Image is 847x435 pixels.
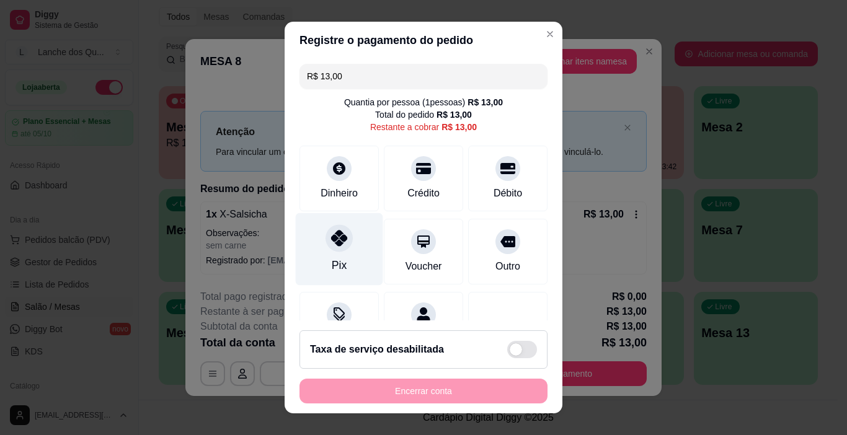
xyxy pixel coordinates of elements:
[540,24,560,44] button: Close
[285,22,562,59] header: Registre o pagamento do pedido
[437,108,472,121] div: R$ 13,00
[310,342,444,357] h2: Taxa de serviço desabilitada
[321,186,358,201] div: Dinheiro
[495,259,520,274] div: Outro
[468,96,503,108] div: R$ 13,00
[494,186,522,201] div: Débito
[344,96,503,108] div: Quantia por pessoa ( 1 pessoas)
[375,108,472,121] div: Total do pedido
[307,64,540,89] input: Ex.: hambúrguer de cordeiro
[441,121,477,133] div: R$ 13,00
[370,121,477,133] div: Restante a cobrar
[332,257,347,273] div: Pix
[406,259,442,274] div: Voucher
[407,186,440,201] div: Crédito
